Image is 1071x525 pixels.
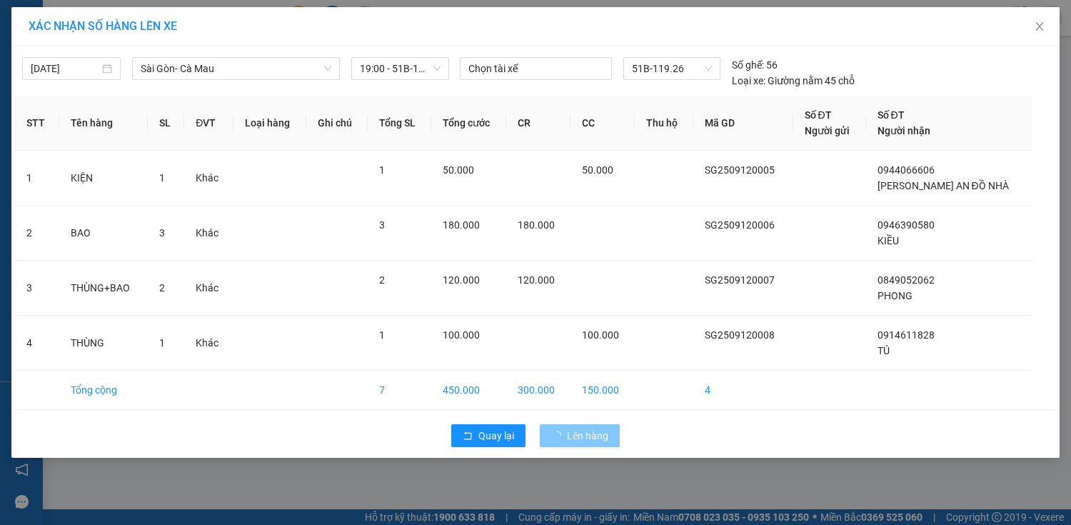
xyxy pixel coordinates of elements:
th: ĐVT [184,96,233,151]
div: 40.000 [166,75,286,95]
span: 1 [159,172,165,184]
span: Lên hàng [567,428,608,444]
td: THÙNG [59,316,147,371]
span: Người nhận [878,125,930,136]
span: Loại xe: [732,73,765,89]
span: 100.000 [582,329,619,341]
span: SG2509120005 [705,164,775,176]
td: 450.000 [431,371,506,410]
span: SG2509120008 [705,329,775,341]
span: 120.000 [443,274,480,286]
span: loading [551,431,567,441]
th: Tổng cước [431,96,506,151]
span: 0914611828 [878,329,935,341]
span: 3 [379,219,385,231]
span: 1 [379,164,385,176]
span: 19:00 - 51B-119.26 [360,58,441,79]
div: 56 [732,57,778,73]
span: down [323,64,332,73]
input: 12/09/2025 [31,61,99,76]
button: rollbackQuay lại [451,424,526,447]
span: Người gửi [805,125,850,136]
span: 1 [379,329,385,341]
td: 300.000 [506,371,570,410]
th: CC [570,96,635,151]
span: Nhận: [169,14,202,29]
span: close [1034,21,1045,32]
td: 1 [15,151,59,206]
span: Số ĐT [878,109,905,121]
td: 3 [15,261,59,316]
span: SG2509120006 [705,219,775,231]
span: 100.000 [443,329,480,341]
div: 0945582545 [169,46,284,66]
th: Loại hàng [233,96,306,151]
th: CR [506,96,570,151]
span: CC : [166,79,186,94]
th: Tên hàng [59,96,147,151]
td: Khác [184,261,233,316]
td: 7 [368,371,431,410]
span: TÚ [878,345,890,356]
span: Sài Gòn- Cà Mau [141,58,331,79]
span: SG2509120007 [705,274,775,286]
span: [PERSON_NAME] AN ĐỒ NHÀ [878,180,1009,191]
span: 2 [159,282,165,294]
span: 0849052062 [878,274,935,286]
td: 150.000 [570,371,635,410]
span: KIỀU [878,235,899,246]
span: Gửi: [12,12,34,27]
span: 180.000 [518,219,555,231]
span: 1 [159,337,165,349]
td: 4 [15,316,59,371]
span: SL [128,102,147,122]
span: 50.000 [582,164,613,176]
th: Mã GD [693,96,793,151]
span: PHONG [878,290,912,301]
span: 3 [159,227,165,239]
span: Số ĐT [805,109,832,121]
td: Tổng cộng [59,371,147,410]
td: THÙNG+BAO [59,261,147,316]
td: 4 [693,371,793,410]
th: SL [148,96,185,151]
td: Khác [184,316,233,371]
div: Tên hàng: CỤC ( : 1 ) [12,104,284,121]
td: 2 [15,206,59,261]
span: Quay lại [478,428,514,444]
th: Ghi chú [306,96,368,151]
div: Giường nằm 45 chỗ [732,73,855,89]
span: 0944066606 [878,164,935,176]
span: 180.000 [443,219,480,231]
span: 51B-119.26 [632,58,712,79]
td: BAO [59,206,147,261]
td: Khác [184,206,233,261]
td: Khác [184,151,233,206]
th: STT [15,96,59,151]
span: Số ghế: [732,57,764,73]
button: Lên hàng [540,424,620,447]
span: XÁC NHẬN SỐ HÀNG LÊN XE [29,19,177,33]
span: rollback [463,431,473,442]
div: [GEOGRAPHIC_DATA] [12,12,159,44]
span: 50.000 [443,164,474,176]
button: Close [1020,7,1060,47]
span: 120.000 [518,274,555,286]
td: KIỆN [59,151,147,206]
div: KHANH [169,29,284,46]
th: Tổng SL [368,96,431,151]
div: Cà Mau [169,12,284,29]
th: Thu hộ [635,96,693,151]
span: 2 [379,274,385,286]
span: 0946390580 [878,219,935,231]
